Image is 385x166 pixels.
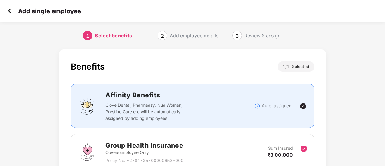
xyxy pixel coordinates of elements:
[287,64,292,69] span: 1
[95,31,132,40] div: Select benefits
[170,31,218,40] div: Add employee details
[71,61,105,72] div: Benefits
[268,145,293,152] p: Sum Insured
[262,102,292,109] p: Auto-assigned
[299,102,307,110] img: svg+xml;base64,PHN2ZyBpZD0iVGljay0yNHgyNCIgeG1sbnM9Imh0dHA6Ly93d3cudzMub3JnLzIwMDAvc3ZnIiB3aWR0aD...
[161,33,164,39] span: 2
[105,90,254,100] h2: Affinity Benefits
[78,143,96,161] img: svg+xml;base64,PHN2ZyBpZD0iR3JvdXBfSGVhbHRoX0luc3VyYW5jZSIgZGF0YS1uYW1lPSJHcm91cCBIZWFsdGggSW5zdX...
[78,97,96,115] img: svg+xml;base64,PHN2ZyBpZD0iQWZmaW5pdHlfQmVuZWZpdHMiIGRhdGEtbmFtZT0iQWZmaW5pdHkgQmVuZWZpdHMiIHhtbG...
[268,152,293,158] span: ₹3,00,000
[244,31,280,40] div: Review & assign
[105,157,183,164] p: Policy No. - 2-81-25-00000653-000
[278,61,314,72] div: 1 / Selected
[254,103,260,109] img: svg+xml;base64,PHN2ZyBpZD0iSW5mb18tXzMyeDMyIiBkYXRhLW5hbWU9IkluZm8gLSAzMngzMiIgeG1sbnM9Imh0dHA6Ly...
[236,33,239,39] span: 3
[6,6,15,15] img: svg+xml;base64,PHN2ZyB4bWxucz0iaHR0cDovL3d3dy53My5vcmcvMjAwMC9zdmciIHdpZHRoPSIzMCIgaGVpZ2h0PSIzMC...
[105,149,183,156] p: Covers Employee Only
[86,33,89,39] span: 1
[105,140,183,150] h2: Group Health Insurance
[18,8,81,15] p: Add single employee
[105,102,195,122] p: Clove Dental, Pharmeasy, Nua Women, Prystine Care etc will be automatically assigned by adding em...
